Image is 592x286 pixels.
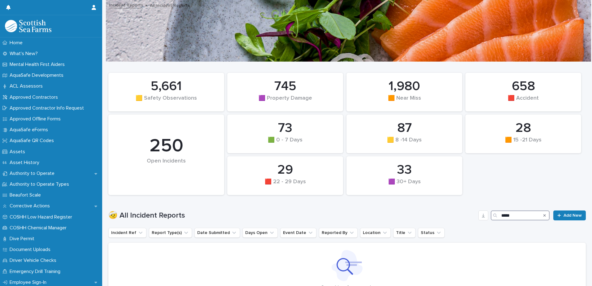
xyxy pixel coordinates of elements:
p: COSHH Chemical Manager [7,225,72,231]
p: AquaSafe eForms [7,127,53,133]
p: Document Uploads [7,247,55,253]
p: Emergency Drill Training [7,269,65,275]
span: Add New [564,213,582,218]
a: Add New [553,210,586,220]
p: Authority to Operate Types [7,181,74,187]
button: Location [360,228,391,238]
div: 🟪 Property Damage [238,95,333,108]
p: Approved Offline Forms [7,116,66,122]
div: 33 [357,162,452,178]
p: All Incident Reports [150,2,190,8]
p: Driver Vehicle Checks [7,258,61,263]
button: Title [393,228,416,238]
p: Corrective Actions [7,203,55,209]
p: COSHH Low Hazard Register [7,214,77,220]
div: 29 [238,162,333,178]
div: Open Incidents [119,158,214,177]
p: Home [7,40,28,46]
button: Days Open [242,228,278,238]
p: AquaSafe QR Codes [7,138,59,144]
p: Asset History [7,160,44,166]
button: Date Submitted [194,228,240,238]
div: 28 [476,120,571,136]
p: Approved Contractor Info Request [7,105,89,111]
p: Mental Health First Aiders [7,62,70,67]
div: 🟩 0 - 7 Days [238,137,333,150]
p: Approved Contractors [7,94,63,100]
a: Incident Reports [109,1,143,8]
button: Incident Ref [108,228,146,238]
h1: 🤕 All Incident Reports [108,211,476,220]
button: Report Type(s) [149,228,192,238]
div: 73 [238,120,333,136]
div: 745 [238,79,333,94]
p: Assets [7,149,30,155]
input: Search [491,210,550,220]
p: Authority to Operate [7,171,59,176]
div: 250 [119,135,214,157]
div: 🟪 30+ Days [357,179,452,192]
div: 🟨 8 -14 Days [357,137,452,150]
img: bPIBxiqnSb2ggTQWdOVV [5,20,51,32]
p: AquaSafe Developments [7,72,68,78]
div: 🟥 Accident [476,95,571,108]
button: Status [418,228,445,238]
p: What's New? [7,51,43,57]
div: 87 [357,120,452,136]
button: Reported By [319,228,358,238]
p: ACL Assessors [7,83,48,89]
div: 658 [476,79,571,94]
div: 🟧 15 -21 Days [476,137,571,150]
div: 🟧 Near Miss [357,95,452,108]
div: 🟥 22 - 29 Days [238,179,333,192]
p: Beaufort Scale [7,192,46,198]
p: Employee Sign-In [7,279,51,285]
div: 5,661 [119,79,214,94]
p: Dive Permit [7,236,39,242]
div: 🟨 Safety Observations [119,95,214,108]
div: 1,980 [357,79,452,94]
button: Event Date [280,228,316,238]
